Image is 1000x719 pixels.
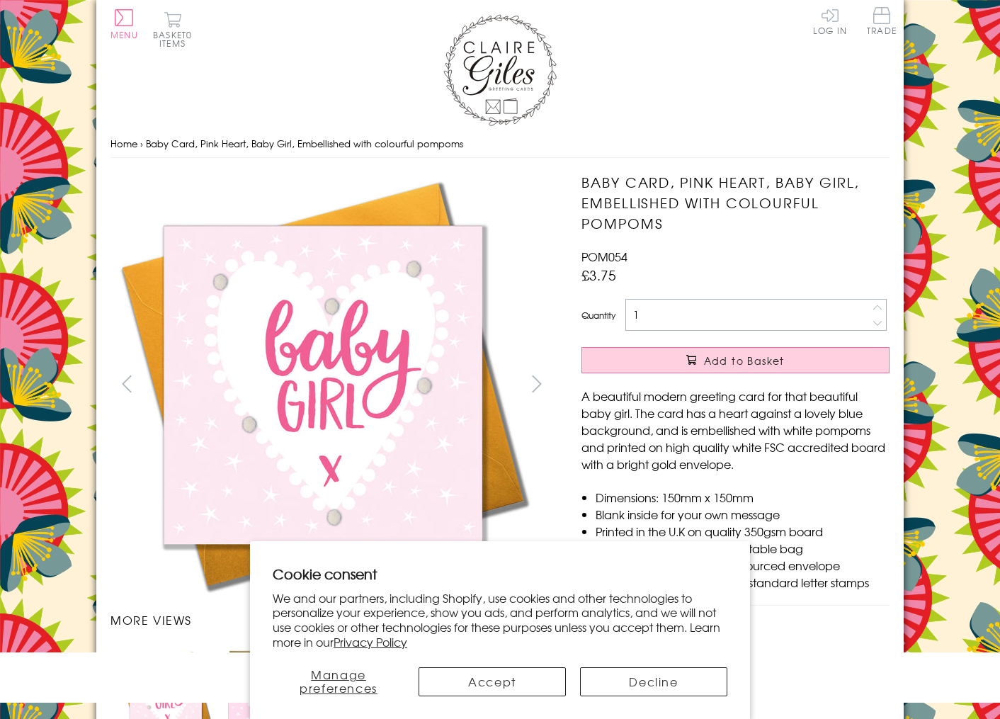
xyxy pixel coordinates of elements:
[596,489,890,506] li: Dimensions: 150mm x 150mm
[867,7,897,38] a: Trade
[581,248,627,265] span: POM054
[596,540,890,557] li: Comes wrapped in Compostable bag
[159,28,192,50] span: 0 items
[110,130,890,159] nav: breadcrumbs
[110,137,137,150] a: Home
[443,14,557,126] img: Claire Giles Greetings Cards
[553,172,978,594] img: Baby Card, Pink Heart, Baby Girl, Embellished with colourful pompoms
[110,28,138,41] span: Menu
[300,666,377,696] span: Manage preferences
[110,9,138,39] button: Menu
[334,633,407,650] a: Privacy Policy
[580,667,727,696] button: Decline
[110,172,535,597] img: Baby Card, Pink Heart, Baby Girl, Embellished with colourful pompoms
[110,368,142,400] button: prev
[110,611,553,628] h3: More views
[153,11,192,47] button: Basket0 items
[273,667,404,696] button: Manage preferences
[581,172,890,233] h1: Baby Card, Pink Heart, Baby Girl, Embellished with colourful pompoms
[521,368,553,400] button: next
[581,347,890,373] button: Add to Basket
[140,137,143,150] span: ›
[867,7,897,35] span: Trade
[419,667,566,696] button: Accept
[596,506,890,523] li: Blank inside for your own message
[813,7,847,35] a: Log In
[146,137,463,150] span: Baby Card, Pink Heart, Baby Girl, Embellished with colourful pompoms
[704,353,785,368] span: Add to Basket
[581,309,615,322] label: Quantity
[596,523,890,540] li: Printed in the U.K on quality 350gsm board
[273,564,727,584] h2: Cookie consent
[581,265,616,285] span: £3.75
[581,387,890,472] p: A beautiful modern greeting card for that beautiful baby girl. The card has a heart against a lov...
[273,591,727,650] p: We and our partners, including Shopify, use cookies and other technologies to personalize your ex...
